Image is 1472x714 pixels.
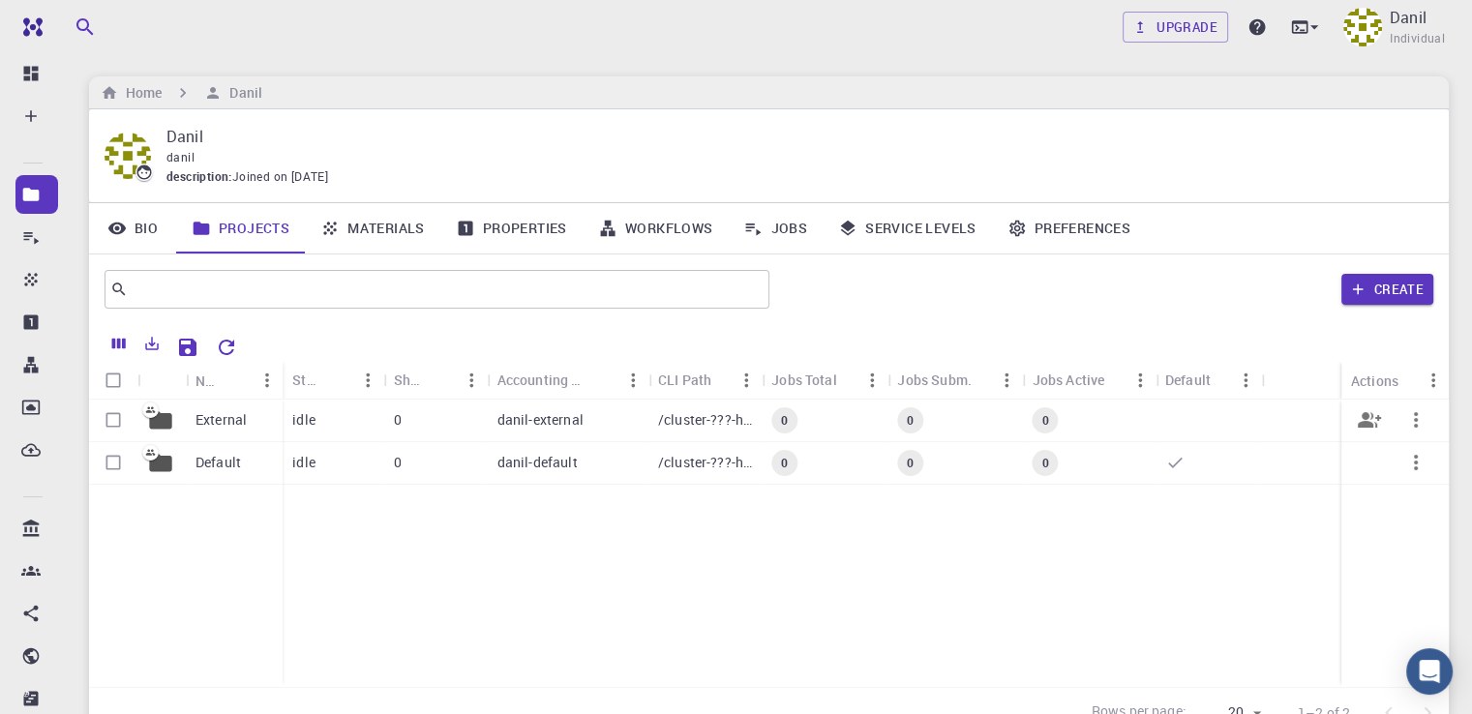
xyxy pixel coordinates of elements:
[166,149,195,164] span: danil
[232,167,328,187] span: Joined on [DATE]
[36,14,131,31] span: Підтримка
[426,365,457,396] button: Sort
[252,365,283,396] button: Menu
[1406,648,1453,695] div: Open Intercom Messenger
[617,365,648,396] button: Menu
[393,361,425,399] div: Shared
[1341,274,1433,305] button: Create
[168,328,207,367] button: Save Explorer Settings
[393,453,401,472] p: 0
[1034,412,1056,429] span: 0
[135,328,168,359] button: Export
[1023,361,1156,399] div: Jobs Active
[897,361,972,399] div: Jobs Subm.
[221,365,252,396] button: Sort
[176,203,305,253] a: Projects
[1346,397,1393,443] button: Share
[440,203,583,253] a: Properties
[1343,8,1382,46] img: Danil
[352,365,383,396] button: Menu
[899,455,921,471] span: 0
[222,82,262,104] h6: Danil
[89,203,176,253] a: Bio
[195,410,247,430] p: External
[762,361,887,399] div: Jobs Total
[1341,362,1449,400] div: Actions
[1123,12,1228,43] a: Upgrade
[393,410,401,430] p: 0
[1156,361,1261,399] div: Default
[586,365,617,396] button: Sort
[283,361,383,399] div: Status
[899,412,921,429] span: 0
[992,203,1146,253] a: Preferences
[195,453,241,472] p: Default
[658,453,752,472] p: /cluster-???-home/[GEOGRAPHIC_DATA]/danil-default
[207,328,246,367] button: Reset Explorer Settings
[658,361,711,399] div: CLI Path
[856,365,887,396] button: Menu
[457,365,488,396] button: Menu
[497,410,584,430] p: danil-external
[992,365,1023,396] button: Menu
[488,361,648,399] div: Accounting slug
[137,362,186,400] div: Icon
[497,361,586,399] div: Accounting slug
[15,17,43,37] img: logo
[728,203,823,253] a: Jobs
[658,410,752,430] p: /cluster-???-home/danil/danil-external
[103,328,135,359] button: Columns
[292,453,315,472] p: idle
[1418,365,1449,396] button: Menu
[1165,361,1211,399] div: Default
[887,361,1022,399] div: Jobs Subm.
[773,455,796,471] span: 0
[1125,365,1156,396] button: Menu
[292,361,321,399] div: Status
[823,203,992,253] a: Service Levels
[1230,365,1261,396] button: Menu
[292,410,315,430] p: idle
[118,82,162,104] h6: Home
[383,361,487,399] div: Shared
[97,82,266,104] nav: breadcrumb
[497,453,578,472] p: danil-default
[1390,6,1427,29] p: Danil
[1351,362,1398,400] div: Actions
[648,361,762,399] div: CLI Path
[773,412,796,429] span: 0
[195,362,221,400] div: Name
[321,365,352,396] button: Sort
[166,125,1418,148] p: Danil
[1033,361,1105,399] div: Jobs Active
[583,203,729,253] a: Workflows
[166,167,232,187] span: description :
[1390,29,1445,48] span: Individual
[305,203,440,253] a: Materials
[771,361,837,399] div: Jobs Total
[186,362,283,400] div: Name
[1034,455,1056,471] span: 0
[731,365,762,396] button: Menu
